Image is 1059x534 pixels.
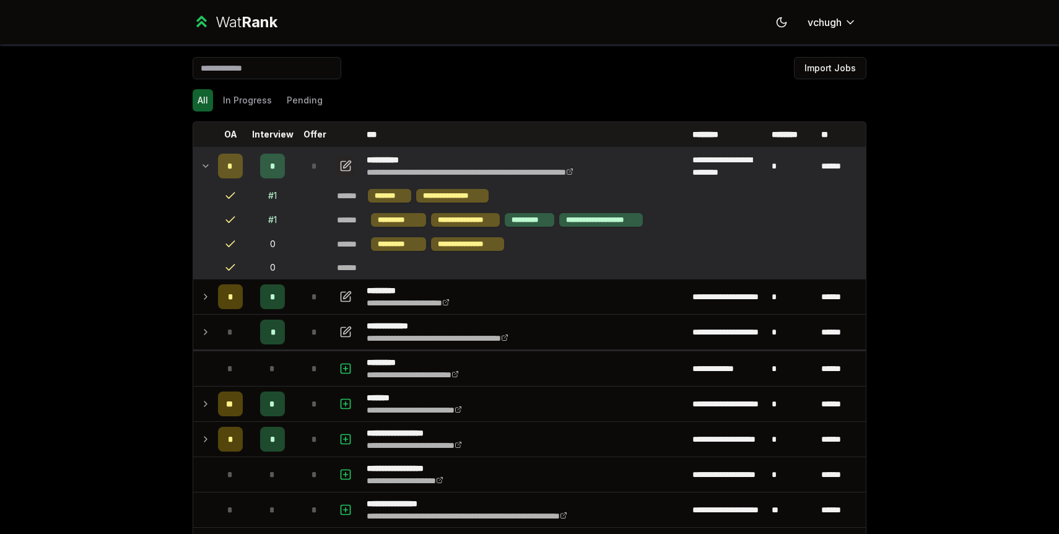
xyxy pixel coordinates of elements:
div: # 1 [268,214,277,226]
button: Import Jobs [794,57,866,79]
p: Interview [252,128,294,141]
td: 0 [248,232,297,256]
button: Pending [282,89,328,112]
td: 0 [248,256,297,279]
div: # 1 [268,190,277,202]
button: All [193,89,213,112]
p: OA [224,128,237,141]
button: vchugh [798,11,866,33]
button: In Progress [218,89,277,112]
p: Offer [303,128,326,141]
div: Wat [216,12,277,32]
span: Rank [242,13,277,31]
a: WatRank [193,12,277,32]
span: vchugh [808,15,842,30]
